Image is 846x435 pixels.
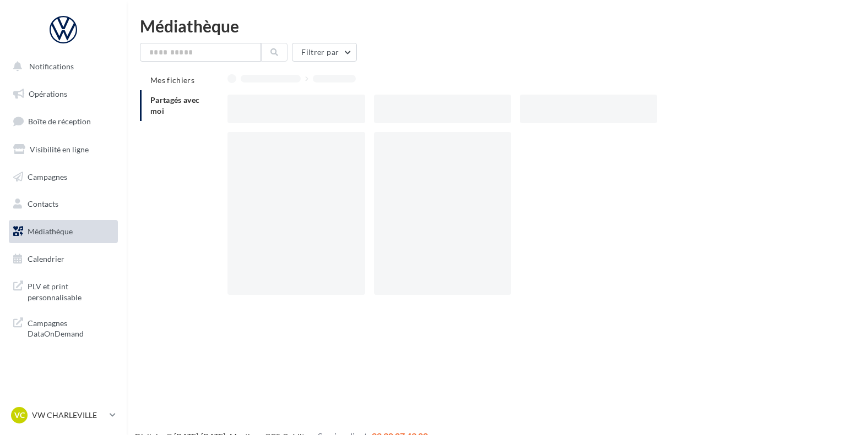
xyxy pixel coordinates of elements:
[7,192,120,216] a: Contacts
[28,254,64,263] span: Calendrier
[7,247,120,271] a: Calendrier
[7,138,120,161] a: Visibilité en ligne
[28,227,73,236] span: Médiathèque
[30,145,89,154] span: Visibilité en ligne
[7,166,120,189] a: Campagnes
[29,89,67,98] span: Opérations
[28,117,91,126] span: Boîte de réception
[7,109,120,133] a: Boîte de réception
[7,55,116,78] button: Notifications
[28,172,67,181] span: Campagnes
[7,311,120,344] a: Campagnes DataOnDemand
[9,405,118,426] a: VC VW CHARLEVILLE
[7,220,120,243] a: Médiathèque
[7,82,120,106] a: Opérations
[14,410,25,421] span: VC
[32,410,105,421] p: VW CHARLEVILLE
[7,274,120,307] a: PLV et print personnalisable
[150,75,194,85] span: Mes fichiers
[28,316,113,339] span: Campagnes DataOnDemand
[29,62,74,71] span: Notifications
[28,199,58,208] span: Contacts
[140,18,833,34] div: Médiathèque
[292,43,357,62] button: Filtrer par
[28,279,113,302] span: PLV et print personnalisable
[150,95,200,115] span: Partagés avec moi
